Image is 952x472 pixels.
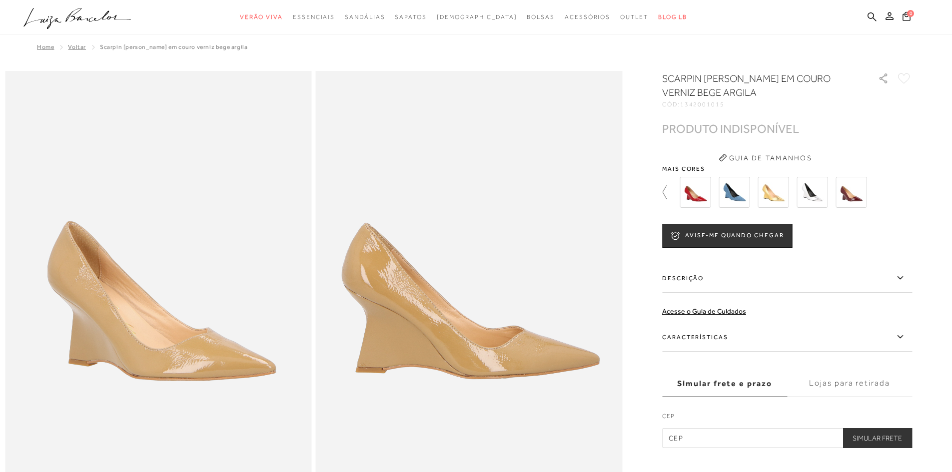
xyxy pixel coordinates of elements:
span: Sapatos [395,13,426,20]
a: categoryNavScreenReaderText [293,8,335,26]
span: 1342001015 [680,101,725,108]
button: Simular Frete [843,428,912,448]
span: 0 [907,10,914,17]
span: BLOG LB [658,13,687,20]
label: Descrição [662,264,912,293]
img: SCARPIN ANABELA EM METALIZADO DOURADO [758,177,789,208]
div: PRODUTO INDISPONÍVEL [662,123,799,134]
a: categoryNavScreenReaderText [395,8,426,26]
img: SCARPIN ANABELA VERNIZ MALBEC [836,177,867,208]
span: [DEMOGRAPHIC_DATA] [437,13,517,20]
a: categoryNavScreenReaderText [620,8,648,26]
span: SCARPIN [PERSON_NAME] EM COURO VERNIZ BEGE ARGILA [100,43,247,50]
span: Mais cores [662,166,912,172]
span: Essenciais [293,13,335,20]
button: AVISE-ME QUANDO CHEGAR [662,224,792,248]
a: categoryNavScreenReaderText [565,8,610,26]
label: Características [662,323,912,352]
img: SCARPIN ANABELA EM METALIZADO PRATA [797,177,828,208]
div: CÓD: [662,101,862,107]
a: Voltar [68,43,86,50]
span: Outlet [620,13,648,20]
a: categoryNavScreenReaderText [240,8,283,26]
a: BLOG LB [658,8,687,26]
a: Acesse o Guia de Cuidados [662,307,746,315]
a: noSubCategoriesText [437,8,517,26]
label: CEP [662,412,912,426]
label: Lojas para retirada [787,370,912,397]
span: Acessórios [565,13,610,20]
h1: SCARPIN [PERSON_NAME] EM COURO VERNIZ BEGE ARGILA [662,71,850,99]
img: SCARPIN ANABELA EM COURO VERNIZ VERMELHO [680,177,711,208]
input: CEP [662,428,912,448]
a: categoryNavScreenReaderText [527,8,555,26]
button: 0 [900,11,914,24]
a: categoryNavScreenReaderText [345,8,385,26]
button: Guia de Tamanhos [715,150,815,166]
span: Bolsas [527,13,555,20]
span: Sandálias [345,13,385,20]
label: Simular frete e prazo [662,370,787,397]
span: Verão Viva [240,13,283,20]
img: SCARPIN ANABELA EM JEANS ÍNDIGO [719,177,750,208]
a: Home [37,43,54,50]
